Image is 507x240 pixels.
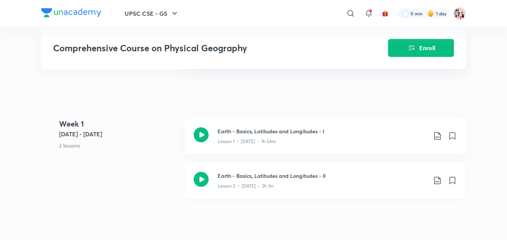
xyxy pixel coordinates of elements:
[218,127,427,135] h3: Earth - Basics, Latitudes and Longitudes - I
[388,39,454,57] button: Enroll
[53,43,346,54] h3: Comprehensive Course on Physical Geography
[59,142,179,149] p: 2 lessons
[453,7,466,20] img: TANVI CHATURVEDI
[41,8,101,19] a: Company Logo
[41,8,101,17] img: Company Logo
[427,10,434,17] img: streak
[120,6,184,21] button: UPSC CSE - GS
[218,138,276,145] p: Lesson 1 • [DATE] • 1h 54m
[379,7,391,19] button: avatar
[185,163,466,207] a: Earth - Basics, Latitudes and Longitudes - IILesson 2 • [DATE] • 2h 1m
[185,118,466,163] a: Earth - Basics, Latitudes and Longitudes - ILesson 1 • [DATE] • 1h 54m
[59,130,179,139] h5: [DATE] - [DATE]
[218,183,274,189] p: Lesson 2 • [DATE] • 2h 1m
[218,172,427,180] h3: Earth - Basics, Latitudes and Longitudes - II
[382,10,388,17] img: avatar
[59,118,179,130] h4: Week 1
